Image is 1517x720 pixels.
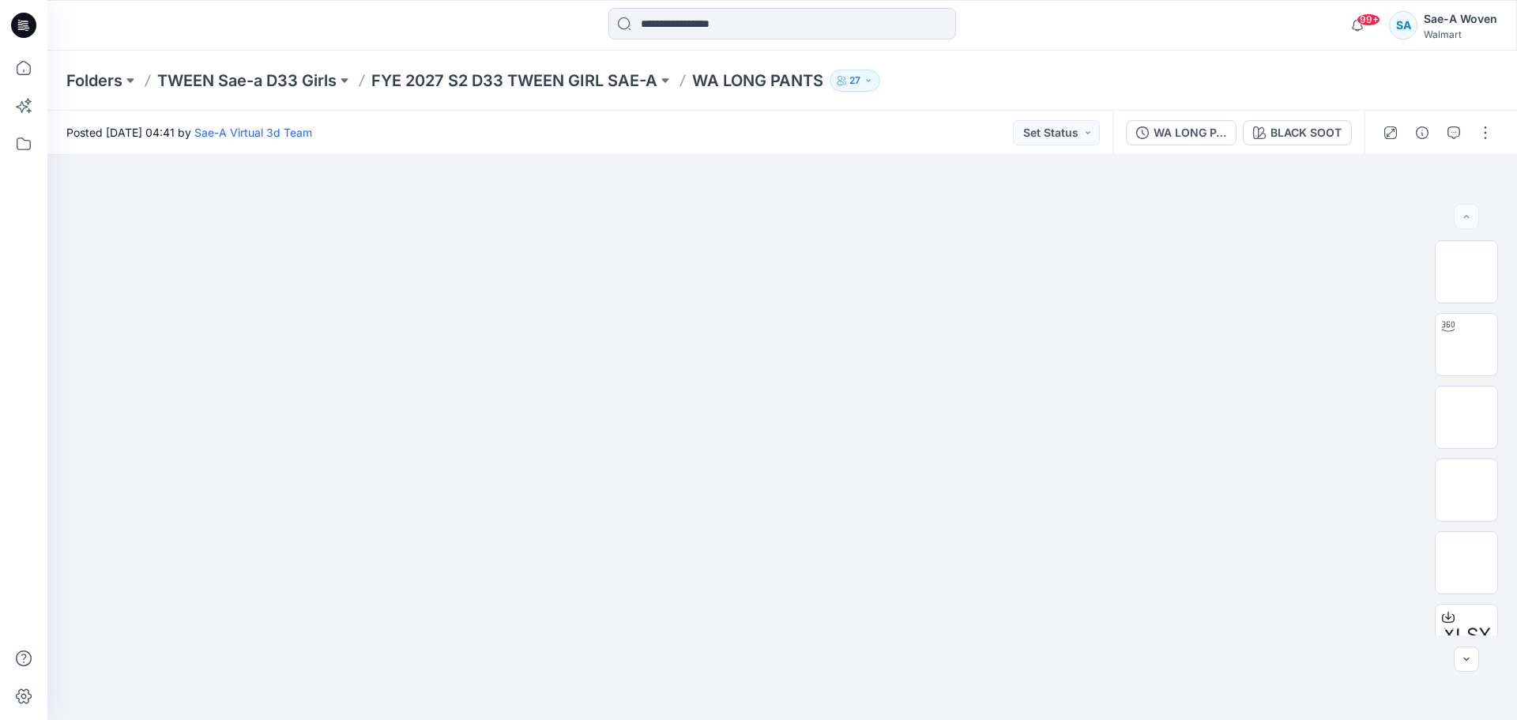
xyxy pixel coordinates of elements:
[1389,11,1417,40] div: SA
[1410,120,1435,145] button: Details
[194,126,312,139] a: Sae-A Virtual 3d Team
[1443,621,1491,650] span: XLSX
[157,70,337,92] a: TWEEN Sae-a D33 Girls
[1357,13,1380,26] span: 99+
[1424,9,1497,28] div: Sae-A Woven
[830,70,880,92] button: 27
[1126,120,1237,145] button: WA LONG PANTS_REV_FULL COLORWAYS
[66,70,122,92] a: Folders
[1424,28,1497,40] div: Walmart
[1243,120,1352,145] button: BLACK SOOT
[371,70,657,92] a: FYE 2027 S2 D33 TWEEN GIRL SAE-A
[1154,124,1226,141] div: WA LONG PANTS_REV_FULL COLORWAYS
[66,124,312,141] span: Posted [DATE] 04:41 by
[1270,124,1342,141] div: BLACK SOOT
[849,72,860,89] p: 27
[692,70,823,92] p: WA LONG PANTS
